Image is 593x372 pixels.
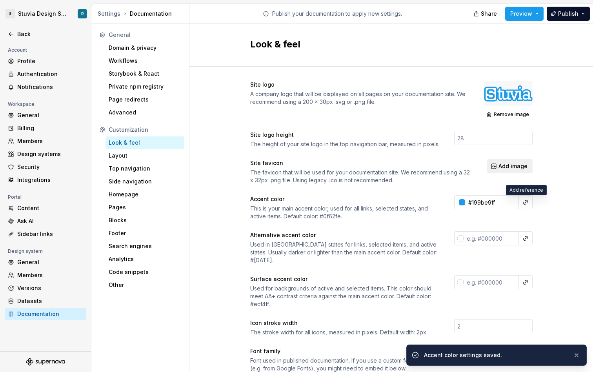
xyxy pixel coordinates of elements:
[465,195,519,209] input: e.g. #000000
[98,10,186,18] div: Documentation
[106,67,184,80] a: Storybook & React
[109,109,181,116] div: Advanced
[109,242,181,250] div: Search engines
[5,81,86,93] a: Notifications
[5,122,86,134] a: Billing
[250,328,440,336] div: The stroke width for all icons, measured in pixels. Default width: 2px.
[558,10,578,18] span: Publish
[106,201,184,214] a: Pages
[109,229,181,237] div: Footer
[250,131,294,139] div: Site logo height
[106,175,184,188] a: Side navigation
[5,28,86,40] a: Back
[109,70,181,78] div: Storybook & React
[424,351,567,359] div: Accent color settings saved.
[481,10,497,18] span: Share
[109,255,181,263] div: Analytics
[106,93,184,106] a: Page redirects
[106,188,184,201] a: Homepage
[5,228,86,240] a: Sidebar links
[109,96,181,103] div: Page redirects
[5,247,46,256] div: Design system
[5,45,30,55] div: Account
[106,253,184,265] a: Analytics
[106,240,184,252] a: Search engines
[250,319,298,327] div: Icon stroke width
[109,139,181,147] div: Look & feel
[109,268,181,276] div: Code snippets
[250,140,440,148] div: The height of your site logo in the top navigation bar, measured in pixels.
[17,57,83,65] div: Profile
[17,111,83,119] div: General
[464,275,519,289] input: e.g. #000000
[505,7,544,21] button: Preview
[106,80,184,93] a: Private npm registry
[464,231,519,245] input: e.g. #000000
[250,81,275,89] div: Site logo
[17,30,83,38] div: Back
[5,256,86,269] a: General
[5,269,86,281] a: Members
[506,185,547,195] div: Add reference
[109,191,181,198] div: Homepage
[2,5,89,22] button: SStuvia Design SystemR
[17,297,83,305] div: Datasets
[106,149,184,162] a: Layout
[250,285,440,308] div: Used for backgrounds of active and selected items. This color should meet AA+ contrast criteria a...
[5,68,86,80] a: Authentication
[5,282,86,294] a: Versions
[17,124,83,132] div: Billing
[454,319,533,333] input: 2
[109,126,181,134] div: Customization
[5,135,86,147] a: Members
[17,204,83,212] div: Content
[250,275,307,283] div: Surface accent color
[98,10,120,18] button: Settings
[5,192,25,202] div: Portal
[106,42,184,54] a: Domain & privacy
[250,205,440,220] div: This is your main accent color, used for all links, selected states, and active items. Default co...
[106,227,184,240] a: Footer
[106,279,184,291] a: Other
[17,258,83,266] div: General
[5,161,86,173] a: Security
[250,347,280,355] div: Font family
[17,230,83,238] div: Sidebar links
[106,136,184,149] a: Look & feel
[106,162,184,175] a: Top navigation
[26,358,65,366] a: Supernova Logo
[5,148,86,160] a: Design systems
[106,54,184,67] a: Workflows
[5,295,86,307] a: Datasets
[547,7,590,21] button: Publish
[494,111,529,118] span: Remove image
[5,215,86,227] a: Ask AI
[5,174,86,186] a: Integrations
[250,241,440,264] div: Used in [GEOGRAPHIC_DATA] states for links, selected items, and active states. Usually darker or ...
[250,231,316,239] div: Alternative accent color
[109,152,181,160] div: Layout
[106,214,184,227] a: Blocks
[17,150,83,158] div: Design systems
[17,217,83,225] div: Ask AI
[109,281,181,289] div: Other
[81,11,84,17] div: R
[487,159,533,173] button: Add image
[106,266,184,278] a: Code snippets
[5,109,86,122] a: General
[510,10,532,18] span: Preview
[250,90,470,106] div: A company logo that will be displayed on all pages on your documentation site. We recommend using...
[498,162,528,170] span: Add image
[18,10,68,18] div: Stuvia Design System
[17,137,83,145] div: Members
[17,310,83,318] div: Documentation
[109,31,181,39] div: General
[109,83,181,91] div: Private npm registry
[250,195,284,203] div: Accent color
[17,284,83,292] div: Versions
[17,176,83,184] div: Integrations
[250,159,283,167] div: Site favicon
[109,203,181,211] div: Pages
[109,178,181,185] div: Side navigation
